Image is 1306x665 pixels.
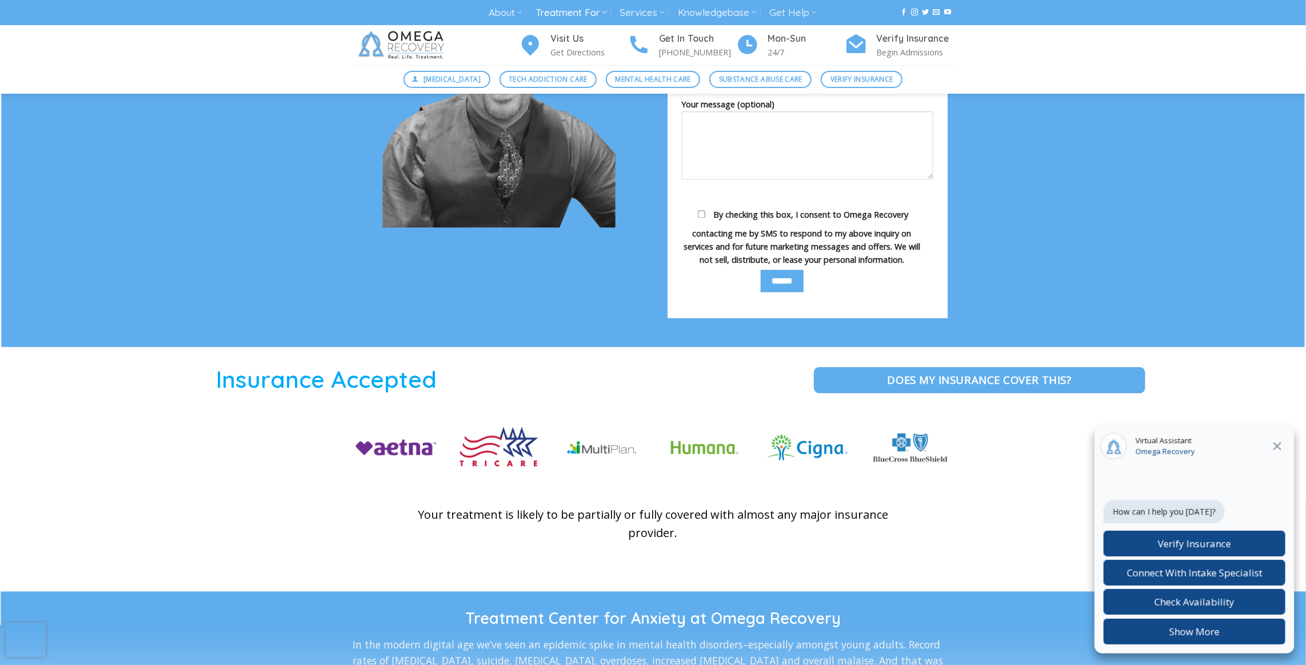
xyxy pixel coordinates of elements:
span: Substance Abuse Care [719,74,802,85]
img: Omega Recovery [353,25,453,65]
span: By checking this box, I consent to Omega Recovery contacting me by SMS to respond to my above inq... [684,210,920,266]
span: Does my Insurance cover this? [888,372,1072,388]
h1: Insurance Accepted [9,364,645,395]
a: Verify Insurance Begin Admissions [845,31,953,59]
a: Get Help [770,2,817,23]
label: Your message (optional) [682,98,933,188]
h4: Visit Us [551,31,628,46]
input: By checking this box, I consent to Omega Recovery contacting me by SMS to respond to my above inq... [698,211,705,218]
a: Knowledgebase [678,2,757,23]
a: Follow on Twitter [922,9,929,17]
h4: Verify Insurance [877,31,953,46]
a: [MEDICAL_DATA] [404,71,490,88]
a: Does my Insurance cover this? [814,367,1145,394]
p: Begin Admissions [877,46,953,59]
span: Verify Insurance [830,74,893,85]
textarea: Your message (optional) [682,111,933,180]
a: Services [620,2,665,23]
a: Send us an email [933,9,940,17]
a: Verify Insurance [821,71,902,88]
h4: Get In Touch [660,31,736,46]
p: 24/7 [768,46,845,59]
a: Treatment For [536,2,607,23]
a: Mental Health Care [606,71,700,88]
a: Tech Addiction Care [500,71,597,88]
span: Tech Addiction Care [509,74,588,85]
a: Follow on Facebook [900,9,907,17]
p: Get Directions [551,46,628,59]
a: Follow on YouTube [944,9,951,17]
a: About [489,2,522,23]
p: [PHONE_NUMBER] [660,46,736,59]
a: Substance Abuse Care [709,71,812,88]
span: [MEDICAL_DATA] [424,74,481,85]
span: Mental Health Care [616,74,691,85]
a: Follow on Instagram [911,9,918,17]
h1: Treatment Center for Anxiety at Omega Recovery [353,609,953,629]
h4: Mon-Sun [768,31,845,46]
a: Visit Us Get Directions [519,31,628,59]
p: Your treatment is likely to be partially or fully covered with almost any major insurance provider. [405,506,902,543]
a: Get In Touch [PHONE_NUMBER] [628,31,736,59]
